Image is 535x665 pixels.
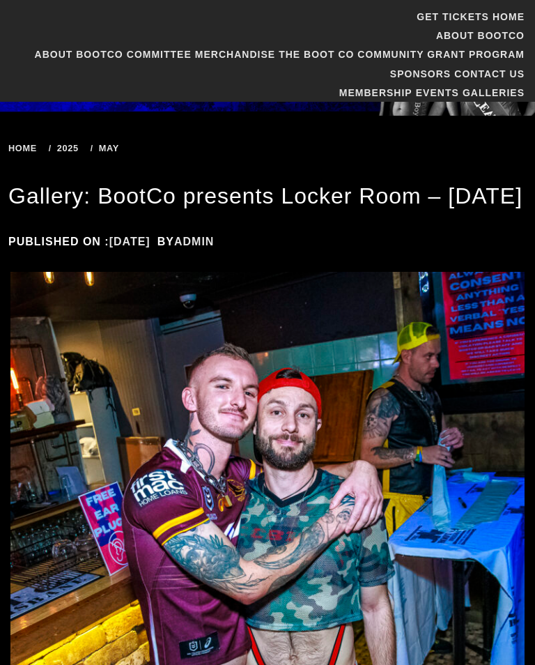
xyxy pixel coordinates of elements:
[174,236,214,247] a: admin
[339,87,412,98] a: Membership
[157,236,222,247] span: by
[279,49,525,60] a: The Boot Co Community Grant Program
[35,49,123,60] a: About BootCo
[8,236,157,247] span: Published on :
[8,144,410,153] div: Breadcrumbs
[390,68,451,79] a: Sponsors
[195,49,275,60] a: Merchandise
[463,87,525,98] a: Galleries
[109,236,150,247] a: [DATE]
[8,181,527,211] h1: Gallery: BootCo presents Locker Room – [DATE]
[417,11,489,22] a: GET TICKETS
[436,30,525,41] a: About BootCo
[127,49,192,60] a: Committee
[454,68,525,79] a: Contact Us
[493,11,525,22] a: Home
[49,143,84,153] a: 2025
[416,87,459,98] a: Events
[8,143,42,153] a: Home
[91,143,124,153] a: May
